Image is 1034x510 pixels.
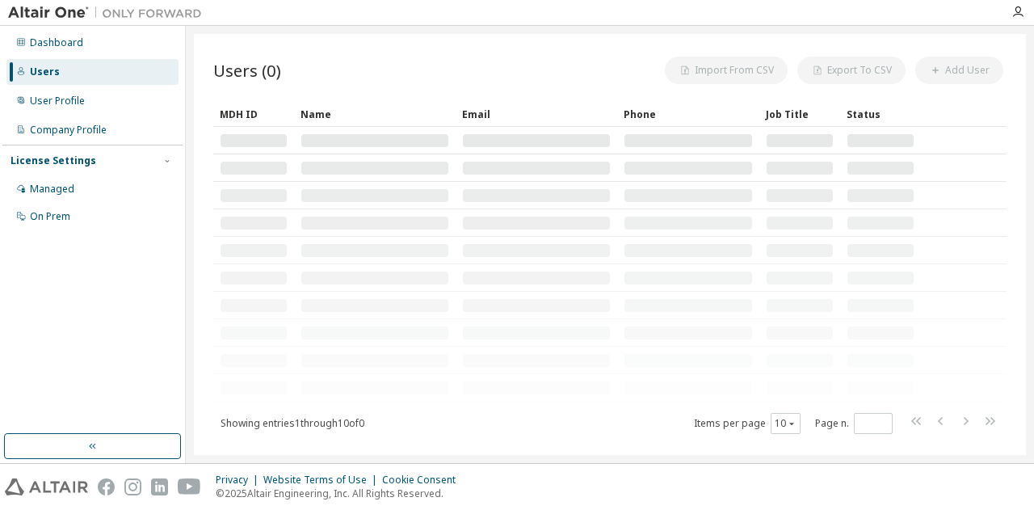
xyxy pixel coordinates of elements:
img: facebook.svg [98,478,115,495]
div: Status [847,101,914,127]
span: Page n. [815,413,893,434]
span: Items per page [694,413,801,434]
div: MDH ID [220,101,288,127]
button: 10 [775,417,797,430]
div: Company Profile [30,124,107,137]
span: Users (0) [213,59,281,82]
div: Dashboard [30,36,83,49]
p: © 2025 Altair Engineering, Inc. All Rights Reserved. [216,487,465,500]
img: altair_logo.svg [5,478,88,495]
div: On Prem [30,210,70,223]
div: Managed [30,183,74,196]
div: Privacy [216,474,263,487]
button: Add User [915,57,1003,84]
div: User Profile [30,95,85,107]
div: License Settings [11,154,96,167]
div: Email [462,101,611,127]
div: Website Terms of Use [263,474,382,487]
div: Job Title [766,101,834,127]
img: instagram.svg [124,478,141,495]
div: Users [30,65,60,78]
button: Import From CSV [665,57,788,84]
img: Altair One [8,5,210,21]
img: linkedin.svg [151,478,168,495]
div: Phone [624,101,753,127]
button: Export To CSV [797,57,906,84]
div: Name [301,101,449,127]
img: youtube.svg [178,478,201,495]
div: Cookie Consent [382,474,465,487]
span: Showing entries 1 through 10 of 0 [221,416,364,430]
